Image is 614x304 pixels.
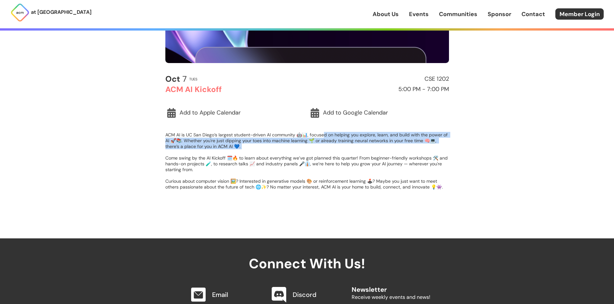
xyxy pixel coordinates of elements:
h2: Newsletter [352,280,430,293]
h2: Tues [189,77,197,81]
h2: 5:00 PM - 7:00 PM [310,86,449,93]
img: Email [191,288,206,302]
a: Contact [521,10,545,18]
img: ACM Logo [10,3,30,22]
a: Add to Google Calendar [309,106,449,120]
img: Discord [272,287,286,303]
p: Receive weekly events and news! [352,293,430,301]
p: at [GEOGRAPHIC_DATA] [31,8,92,16]
h2: Connect With Us! [184,238,430,271]
b: Oct [165,74,180,84]
a: Member Login [555,8,604,20]
a: Events [409,10,429,18]
h2: CSE 1202 [310,76,449,82]
a: Communities [439,10,477,18]
a: Email [212,290,228,299]
h2: ACM AI Kickoff [165,85,304,94]
a: Sponsor [488,10,511,18]
a: About Us [373,10,399,18]
p: ACM AI is UC San Diego’s largest student-driven AI community 🤖📊, focused on helping you explore, ... [165,132,449,190]
a: Add to Apple Calendar [165,106,306,120]
a: at [GEOGRAPHIC_DATA] [10,3,92,22]
a: Discord [293,290,317,299]
h2: 7 [165,75,187,84]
